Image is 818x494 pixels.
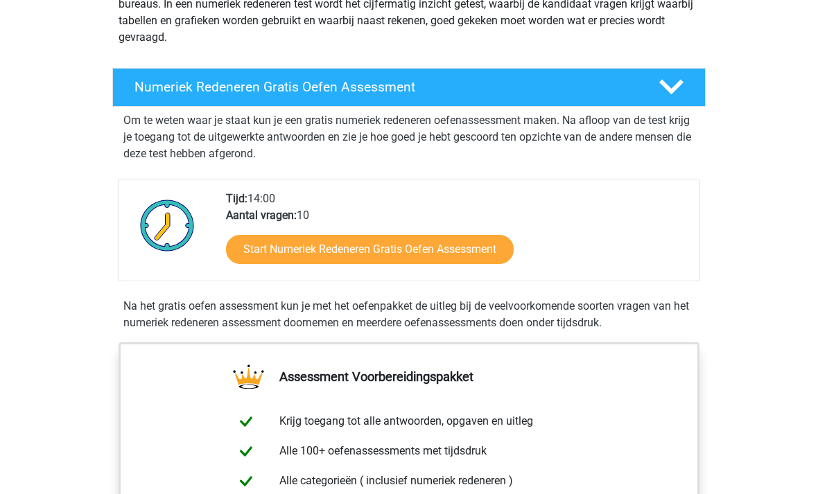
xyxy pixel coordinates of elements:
[123,112,695,162] p: Om te weten waar je staat kun je een gratis numeriek redeneren oefenassessment maken. Na afloop v...
[118,298,700,331] div: Na het gratis oefen assessment kun je met het oefenpakket de uitleg bij de veelvoorkomende soorte...
[134,79,636,95] h4: Numeriek Redeneren Gratis Oefen Assessment
[226,209,297,222] b: Aantal vragen:
[107,68,711,107] a: Numeriek Redeneren Gratis Oefen Assessment
[226,235,514,264] a: Start Numeriek Redeneren Gratis Oefen Assessment
[132,191,202,260] img: Klok
[216,191,699,281] div: 14:00 10
[226,192,247,205] b: Tijd:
